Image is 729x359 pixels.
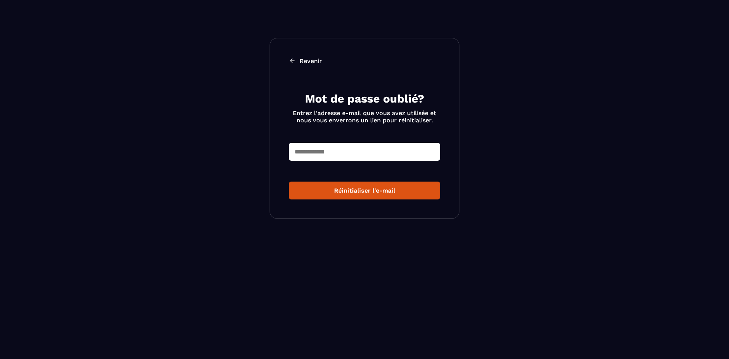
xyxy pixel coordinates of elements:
[289,91,440,106] h2: Mot de passe oublié?
[289,57,440,65] a: Revenir
[300,57,322,65] p: Revenir
[295,187,434,194] div: Réinitialiser l'e-mail
[289,182,440,199] button: Réinitialiser l'e-mail
[289,109,440,124] p: Entrez l'adresse e-mail que vous avez utilisée et nous vous enverrons un lien pour réinitialiser.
